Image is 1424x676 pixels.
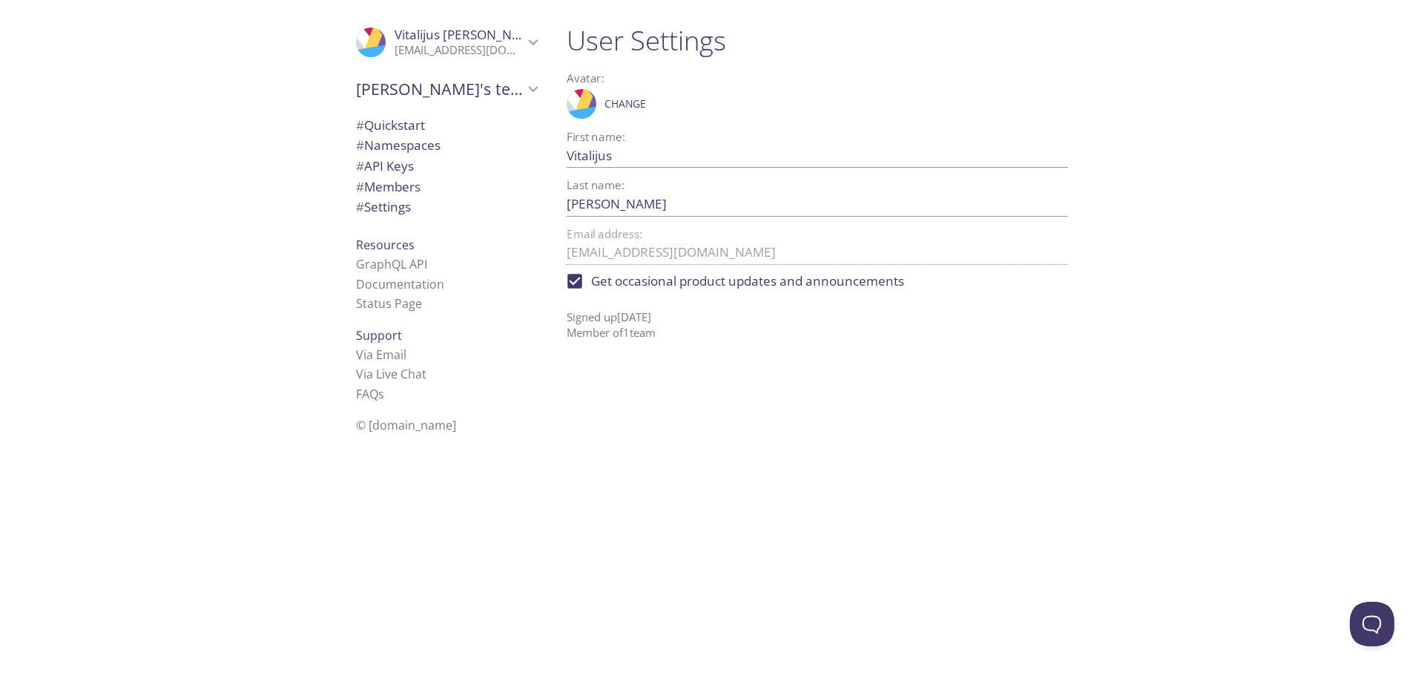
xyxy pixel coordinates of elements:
p: Signed up [DATE] Member of 1 team [567,298,1068,341]
a: Documentation [356,276,444,292]
iframe: Help Scout Beacon - Open [1350,602,1394,646]
a: FAQ [356,386,384,402]
p: [EMAIL_ADDRESS][DOMAIN_NAME] [395,43,524,58]
span: Resources [356,237,415,253]
div: Vitalijus's team [344,70,549,108]
a: Status Page [356,295,422,312]
h1: User Settings [567,24,1068,57]
label: Last name: [567,180,624,191]
span: Members [356,178,421,195]
span: Namespaces [356,137,441,154]
span: © [DOMAIN_NAME] [356,417,456,433]
span: # [356,198,364,215]
div: Team Settings [344,197,549,217]
div: Members [344,177,549,197]
div: Vitalijus Griesius [344,18,549,67]
span: Quickstart [356,117,425,134]
a: Via Live Chat [356,366,426,382]
div: Namespaces [344,135,549,156]
span: API Keys [356,157,414,174]
label: Avatar: [567,73,1008,84]
a: GraphQL API [356,256,427,272]
label: First name: [567,131,625,142]
label: Email address: [567,229,642,240]
span: Vitalijus [PERSON_NAME] [395,26,543,43]
span: # [356,157,364,174]
span: s [378,386,384,402]
span: Support [356,327,402,344]
div: Quickstart [344,115,549,136]
span: [PERSON_NAME]'s team [356,79,524,99]
span: Get occasional product updates and announcements [591,272,904,291]
a: Via Email [356,347,406,363]
span: Change [604,95,646,113]
span: # [356,117,364,134]
div: API Keys [344,156,549,177]
span: # [356,137,364,154]
span: # [356,178,364,195]
button: Change [601,92,650,116]
span: Settings [356,198,411,215]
